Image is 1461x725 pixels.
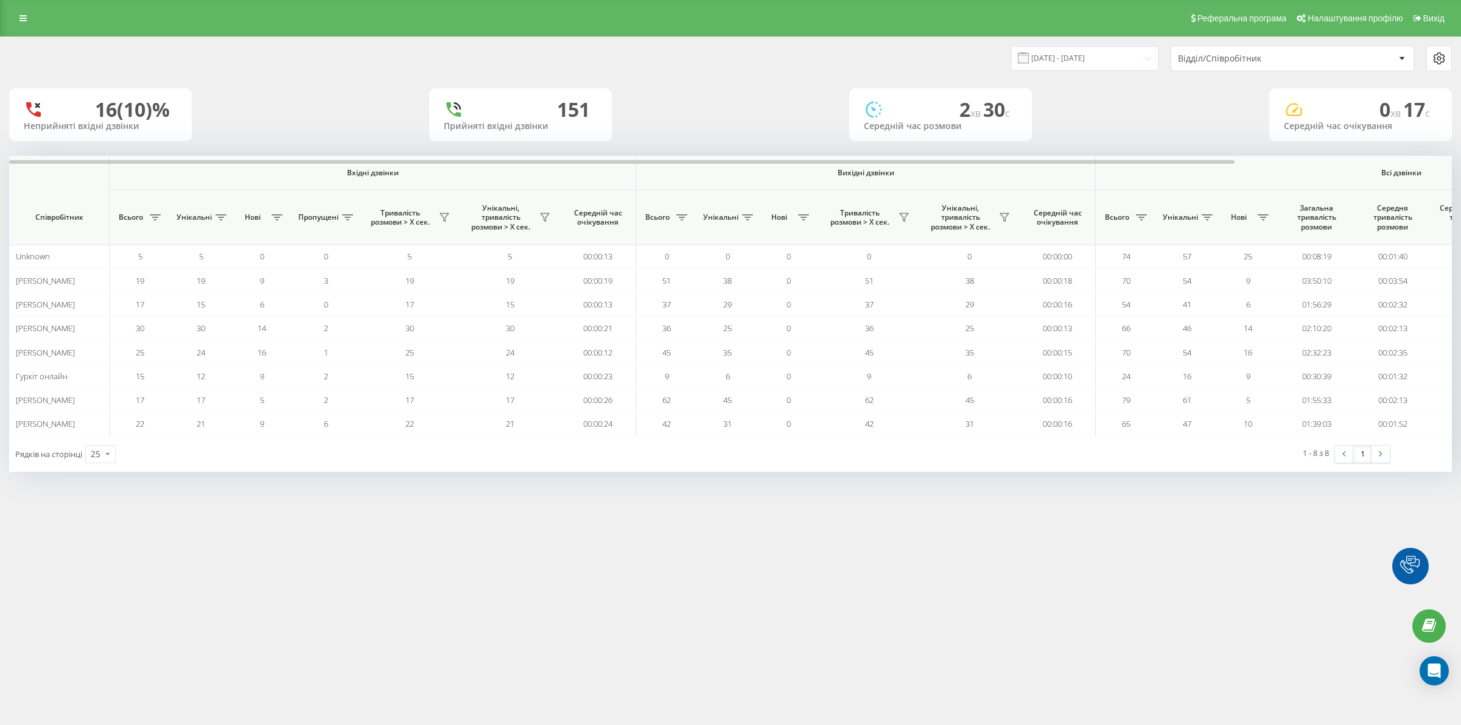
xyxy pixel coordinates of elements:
[1183,251,1191,262] span: 57
[1224,212,1254,222] span: Нові
[1020,388,1096,412] td: 00:00:16
[136,394,144,405] span: 17
[787,299,791,310] span: 0
[1379,96,1403,122] span: 0
[1246,394,1250,405] span: 5
[1278,365,1354,388] td: 00:30:39
[324,299,328,310] span: 0
[1122,347,1130,358] span: 70
[16,394,75,405] span: [PERSON_NAME]
[703,212,738,222] span: Унікальні
[1364,203,1421,232] span: Середня тривалість розмови
[1278,293,1354,317] td: 01:56:29
[787,251,791,262] span: 0
[560,340,636,364] td: 00:00:12
[1020,340,1096,364] td: 00:00:15
[16,299,75,310] span: [PERSON_NAME]
[136,418,144,429] span: 22
[787,347,791,358] span: 0
[199,251,203,262] span: 5
[260,251,264,262] span: 0
[967,371,972,382] span: 6
[16,251,50,262] span: Unknown
[1354,245,1431,268] td: 00:01:40
[662,275,671,286] span: 51
[723,299,732,310] span: 29
[405,323,414,334] span: 30
[865,394,874,405] span: 62
[136,347,144,358] span: 25
[506,418,514,429] span: 21
[1246,371,1250,382] span: 9
[864,121,1017,131] div: Середній час розмови
[260,299,264,310] span: 6
[405,299,414,310] span: 17
[324,371,328,382] span: 2
[136,371,144,382] span: 15
[1423,13,1445,23] span: Вихід
[260,418,264,429] span: 9
[865,323,874,334] span: 36
[324,418,328,429] span: 6
[723,394,732,405] span: 45
[1244,323,1252,334] span: 14
[1354,340,1431,364] td: 00:02:35
[16,323,75,334] span: [PERSON_NAME]
[1122,275,1130,286] span: 70
[1122,251,1130,262] span: 74
[662,394,671,405] span: 62
[925,203,995,232] span: Унікальні, тривалість розмови > Х сек.
[15,449,82,460] span: Рядків на сторінці
[1029,208,1086,227] span: Середній час очікування
[19,212,99,222] span: Співробітник
[324,347,328,358] span: 1
[560,412,636,436] td: 00:00:24
[560,388,636,412] td: 00:00:26
[662,347,671,358] span: 45
[197,394,205,405] span: 17
[867,371,871,382] span: 9
[865,347,874,358] span: 45
[16,275,75,286] span: [PERSON_NAME]
[1020,293,1096,317] td: 00:00:16
[324,323,328,334] span: 2
[569,208,626,227] span: Середній час очікування
[1278,245,1354,268] td: 00:08:19
[24,121,177,131] div: Неприйняті вхідні дзвінки
[665,168,1067,178] span: Вихідні дзвінки
[642,212,673,222] span: Всього
[405,347,414,358] span: 25
[324,394,328,405] span: 2
[1122,299,1130,310] span: 54
[16,418,75,429] span: [PERSON_NAME]
[1020,412,1096,436] td: 00:00:16
[1005,107,1010,120] span: c
[16,371,68,382] span: Гуркіт онлайн
[508,251,512,262] span: 5
[662,323,671,334] span: 36
[970,107,983,120] span: хв
[1178,54,1323,64] div: Відділ/Співробітник
[1278,340,1354,364] td: 02:32:23
[136,275,144,286] span: 19
[405,275,414,286] span: 19
[1244,418,1252,429] span: 10
[298,212,338,222] span: Пропущені
[407,251,412,262] span: 5
[825,208,895,227] span: Тривалість розмови > Х сек.
[1122,394,1130,405] span: 79
[726,251,730,262] span: 0
[1183,323,1191,334] span: 46
[506,275,514,286] span: 19
[1390,107,1403,120] span: хв
[405,418,414,429] span: 22
[1353,446,1372,463] a: 1
[560,317,636,340] td: 00:00:21
[506,347,514,358] span: 24
[1183,299,1191,310] span: 41
[136,299,144,310] span: 17
[1020,245,1096,268] td: 00:00:00
[1278,412,1354,436] td: 01:39:03
[197,371,205,382] span: 12
[865,418,874,429] span: 42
